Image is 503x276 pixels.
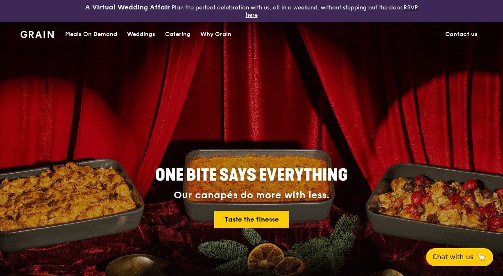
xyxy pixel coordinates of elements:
a: Why Grain [195,22,236,47]
a: GrainGrain [20,21,54,46]
button: Chat with us🦙 [426,248,493,266]
span: Chat with us [433,252,474,262]
a: Weddings [122,22,160,47]
a: Catering [160,22,195,47]
div: Meals On Demand [65,22,117,47]
span: 🦙 [477,252,487,262]
div: Our canapés do more with less. [104,190,399,201]
h3: A Virtual Wedding Affair [85,3,170,11]
a: Taste the finesse [214,211,289,228]
a: Contact us [440,22,483,47]
img: Grain [20,31,54,38]
div: Plan the perfect celebration with us, all in a weekend, without stepping out the door. [84,3,419,18]
span: ONE BITE SAYS EVERYTHING [155,165,348,185]
div: Catering [165,22,190,47]
div: Weddings [127,22,155,47]
div: Why Grain [200,22,231,47]
a: RSVP here [246,4,418,18]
